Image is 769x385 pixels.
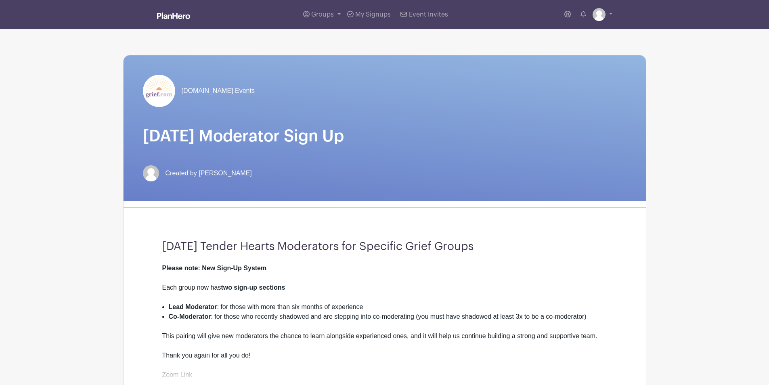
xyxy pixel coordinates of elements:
h1: [DATE] Moderator Sign Up [143,126,627,146]
span: Groups [311,11,334,18]
img: default-ce2991bfa6775e67f084385cd625a349d9dcbb7a52a09fb2fda1e96e2d18dcdb.png [143,165,159,181]
h3: [DATE] Tender Hearts Moderators for Specific Grief Groups [162,240,607,254]
img: default-ce2991bfa6775e67f084385cd625a349d9dcbb7a52a09fb2fda1e96e2d18dcdb.png [593,8,606,21]
img: logo_white-6c42ec7e38ccf1d336a20a19083b03d10ae64f83f12c07503d8b9e83406b4c7d.svg [157,13,190,19]
strong: two sign-up sections [221,284,285,291]
span: Created by [PERSON_NAME] [166,168,252,178]
img: grief-logo-planhero.png [143,75,175,107]
strong: Lead Moderator [169,303,217,310]
strong: Please note: New Sign-Up System [162,265,267,271]
li: : for those with more than six months of experience [169,302,607,312]
strong: Co-Moderator [169,313,211,320]
span: Event Invites [409,11,448,18]
div: Each group now has [162,283,607,302]
span: My Signups [355,11,391,18]
span: [DOMAIN_NAME] Events [182,86,255,96]
li: : for those who recently shadowed and are stepping into co-moderating (you must have shadowed at ... [169,312,607,331]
